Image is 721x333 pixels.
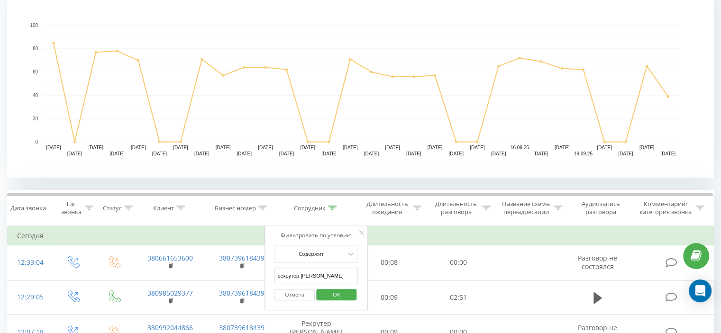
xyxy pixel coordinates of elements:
[470,145,485,150] text: [DATE]
[33,93,38,98] text: 40
[103,204,122,212] div: Статус
[618,151,633,156] text: [DATE]
[274,289,315,301] button: Отмена
[578,253,617,271] span: Разговор не состоялся
[153,204,174,212] div: Клиент
[491,151,506,156] text: [DATE]
[17,253,42,272] div: 12:33:04
[33,116,38,121] text: 20
[216,145,231,150] text: [DATE]
[60,200,82,216] div: Тип звонка
[555,145,570,150] text: [DATE]
[258,145,273,150] text: [DATE]
[194,151,210,156] text: [DATE]
[597,145,612,150] text: [DATE]
[316,289,356,301] button: OK
[147,253,193,262] a: 380661653600
[432,200,480,216] div: Длительность разговора
[237,151,252,156] text: [DATE]
[219,253,265,262] a: 380739618439
[110,151,125,156] text: [DATE]
[274,231,358,240] div: Фильтровать по условию
[301,145,316,150] text: [DATE]
[385,145,400,150] text: [DATE]
[428,145,443,150] text: [DATE]
[30,23,38,28] text: 100
[279,151,294,156] text: [DATE]
[215,204,256,212] div: Бизнес номер
[173,145,188,150] text: [DATE]
[294,204,326,212] div: Сотрудник
[33,70,38,75] text: 60
[689,279,712,302] div: Open Intercom Messenger
[406,151,421,156] text: [DATE]
[533,151,548,156] text: [DATE]
[343,145,358,150] text: [DATE]
[321,151,337,156] text: [DATE]
[274,268,358,284] input: Введите значение
[46,145,61,150] text: [DATE]
[574,151,593,156] text: 19.09.25
[638,200,693,216] div: Комментарий/категория звонка
[67,151,82,156] text: [DATE]
[17,288,42,306] div: 12:29:05
[89,145,104,150] text: [DATE]
[448,151,464,156] text: [DATE]
[639,145,655,150] text: [DATE]
[147,323,193,332] a: 380992044866
[8,226,714,245] td: Сегодня
[131,145,146,150] text: [DATE]
[355,280,424,315] td: 00:09
[660,151,675,156] text: [DATE]
[573,200,629,216] div: Аудиозапись разговора
[355,245,424,280] td: 00:08
[219,323,265,332] a: 380739618439
[502,200,551,216] div: Название схемы переадресации
[147,288,193,297] a: 380985029377
[364,151,379,156] text: [DATE]
[323,287,350,302] span: OK
[364,200,411,216] div: Длительность ожидания
[35,139,38,144] text: 0
[424,280,493,315] td: 02:51
[511,145,529,150] text: 16.09.25
[33,46,38,51] text: 80
[219,288,265,297] a: 380739618439
[152,151,167,156] text: [DATE]
[424,245,493,280] td: 00:00
[10,204,46,212] div: Дата звонка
